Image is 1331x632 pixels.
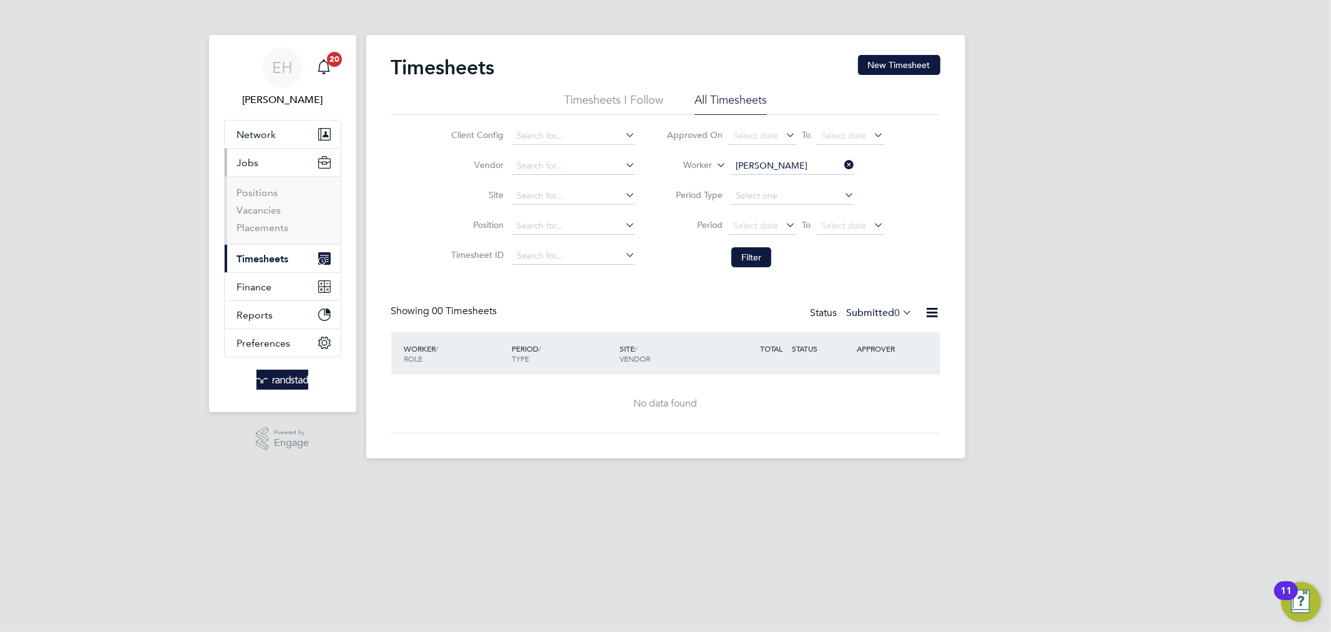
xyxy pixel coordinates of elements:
[274,427,309,438] span: Powered by
[512,127,635,145] input: Search for...
[821,220,866,231] span: Select date
[391,305,500,318] div: Showing
[731,247,771,267] button: Filter
[512,187,635,205] input: Search for...
[436,343,439,353] span: /
[224,370,341,390] a: Go to home page
[225,245,341,272] button: Timesheets
[404,397,928,410] div: No data found
[327,52,342,67] span: 20
[1281,582,1321,622] button: Open Resource Center, 11 new notifications
[666,129,723,141] label: Approved On
[447,159,504,170] label: Vendor
[666,219,723,230] label: Period
[447,249,504,260] label: Timesheet ID
[798,127,814,143] span: To
[811,305,915,322] div: Status
[224,47,341,107] a: EH[PERSON_NAME]
[391,55,495,80] h2: Timesheets
[237,204,281,216] a: Vacancies
[854,337,919,360] div: APPROVER
[620,353,650,363] span: VENDOR
[821,130,866,141] span: Select date
[225,329,341,357] button: Preferences
[733,220,778,231] span: Select date
[447,219,504,230] label: Position
[237,337,291,349] span: Preferences
[237,309,273,321] span: Reports
[617,337,724,370] div: SITE
[512,217,635,235] input: Search for...
[447,189,504,200] label: Site
[858,55,940,75] button: New Timesheet
[432,305,497,317] span: 00 Timesheets
[225,176,341,244] div: Jobs
[789,337,854,360] div: STATUS
[225,121,341,148] button: Network
[274,438,309,448] span: Engage
[512,247,635,265] input: Search for...
[564,92,663,115] li: Timesheets I Follow
[401,337,509,370] div: WORKER
[895,307,900,319] span: 0
[209,35,356,412] nav: Main navigation
[237,187,278,199] a: Positions
[256,370,308,390] img: randstad-logo-retina.png
[761,343,783,353] span: TOTAL
[798,217,814,233] span: To
[224,92,341,107] span: Emma Howells
[225,273,341,300] button: Finance
[512,353,529,363] span: TYPE
[666,189,723,200] label: Period Type
[847,307,913,319] label: Submitted
[733,130,778,141] span: Select date
[635,343,637,353] span: /
[256,427,309,451] a: Powered byEngage
[237,129,276,141] span: Network
[225,301,341,328] button: Reports
[237,253,289,265] span: Timesheets
[311,47,336,87] a: 20
[272,59,293,76] span: EH
[695,92,767,115] li: All Timesheets
[237,157,259,169] span: Jobs
[237,222,289,234] a: Placements
[509,337,617,370] div: PERIOD
[539,343,541,353] span: /
[731,187,854,205] input: Select one
[512,157,635,175] input: Search for...
[1280,591,1292,607] div: 11
[656,159,712,172] label: Worker
[225,149,341,176] button: Jobs
[447,129,504,141] label: Client Config
[731,157,854,175] input: Search for...
[404,353,423,363] span: ROLE
[237,281,272,293] span: Finance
